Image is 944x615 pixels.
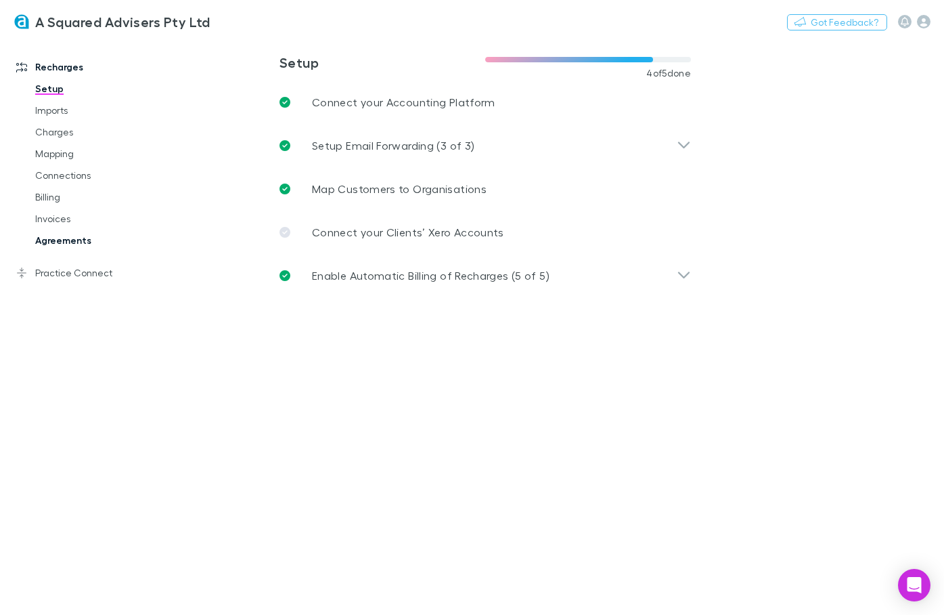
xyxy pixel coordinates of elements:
a: Recharges [3,56,164,78]
button: Got Feedback? [787,14,887,30]
a: Billing [22,186,164,208]
a: A Squared Advisers Pty Ltd [5,5,219,38]
div: Setup Email Forwarding (3 of 3) [269,124,702,167]
a: Mapping [22,143,164,165]
h3: A Squared Advisers Pty Ltd [35,14,210,30]
div: Enable Automatic Billing of Recharges (5 of 5) [269,254,702,297]
h3: Setup [279,54,485,70]
a: Setup [22,78,164,100]
p: Setup Email Forwarding (3 of 3) [312,137,474,154]
p: Map Customers to Organisations [312,181,487,197]
img: A Squared Advisers Pty Ltd's Logo [14,14,30,30]
a: Invoices [22,208,164,230]
a: Imports [22,100,164,121]
a: Connect your Accounting Platform [269,81,702,124]
a: Connect your Clients’ Xero Accounts [269,211,702,254]
a: Connections [22,165,164,186]
a: Practice Connect [3,262,164,284]
p: Connect your Accounting Platform [312,94,495,110]
span: 4 of 5 done [646,68,691,79]
a: Charges [22,121,164,143]
a: Agreements [22,230,164,251]
a: Map Customers to Organisations [269,167,702,211]
p: Enable Automatic Billing of Recharges (5 of 5) [312,268,549,284]
p: Connect your Clients’ Xero Accounts [312,224,504,240]
div: Open Intercom Messenger [898,569,930,601]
